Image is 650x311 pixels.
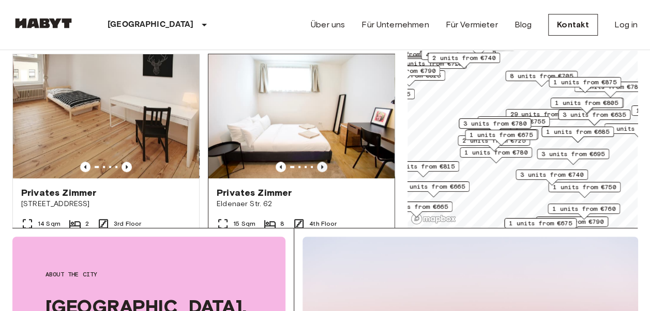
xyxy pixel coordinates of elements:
span: 1 units from €815 [391,162,455,171]
div: Map marker [428,53,500,69]
span: 1 units from €675 [509,219,572,228]
span: Privates Zimmer [21,186,96,199]
span: 1 units from €790 [540,217,603,226]
span: 1 units from €805 [555,98,618,107]
span: 15 Sqm [233,219,255,228]
span: 1 units from €895 [380,57,443,67]
span: 2 [85,219,89,228]
span: 1 units from €760 [552,204,615,213]
span: 1 units from €780 [464,148,527,157]
span: 4th Floor [309,219,337,228]
div: Map marker [420,51,496,67]
p: [GEOGRAPHIC_DATA] [108,19,194,31]
div: Map marker [516,169,588,185]
span: 2 units from €740 [432,53,495,63]
span: 14 Sqm [38,219,61,228]
a: Kontakt [548,14,598,36]
div: Map marker [397,181,470,197]
span: Eldenaer Str. 62 [217,199,386,209]
span: [STREET_ADDRESS] [21,199,191,209]
div: Map marker [537,149,609,165]
span: 8 units from €705 [510,71,573,81]
a: Marketing picture of unit DE-01-012-001-04HPrevious imagePrevious imagePrivates ZimmerEldenaer St... [208,54,395,274]
div: Map marker [465,130,537,146]
span: 4 units from €730 [426,50,489,59]
div: Map marker [550,98,623,114]
div: Map marker [421,50,493,66]
a: Log in [614,19,638,31]
img: Marketing picture of unit DE-01-012-001-04H [208,54,395,178]
button: Previous image [122,162,132,172]
span: 3 units from €780 [463,119,526,128]
a: Mapbox logo [411,213,456,225]
span: About the city [46,270,252,279]
button: Previous image [80,162,90,172]
span: 1 units from €665 [402,182,465,191]
div: Map marker [558,110,630,126]
div: Map marker [375,57,447,73]
span: 1 units from €685 [546,127,609,136]
a: Blog [514,19,532,31]
div: Map marker [458,135,530,151]
span: 3rd Floor [114,219,141,228]
a: Marketing picture of unit DE-01-247-02MPrevious imagePrevious imagePrivates Zimmer[STREET_ADDRESS... [12,54,200,274]
img: Marketing picture of unit DE-01-247-02M [13,54,199,178]
div: Map marker [536,216,608,232]
a: Für Unternehmen [361,19,429,31]
span: 1 units from €675 [470,130,533,139]
span: Privates Zimmer [217,186,292,199]
div: Map marker [387,161,459,177]
div: Map marker [380,201,452,217]
span: 29 units from €720 [510,110,577,119]
span: 8 [280,219,284,228]
div: Map marker [541,127,614,143]
span: 2 units from €655 [347,89,410,99]
div: Map marker [506,109,582,125]
button: Previous image [317,162,327,172]
span: 2 units from €725 [462,136,525,145]
div: Map marker [548,182,621,198]
a: Für Vermieter [445,19,497,31]
div: Map marker [460,147,532,163]
div: Map marker [420,50,496,66]
span: 1 units from €750 [553,182,616,192]
img: Habyt [12,18,74,28]
span: 1 units from €825 [377,71,441,80]
span: 1 units from €665 [385,202,448,211]
span: 3 units from €635 [563,110,626,119]
div: Map marker [505,71,578,87]
button: Previous image [276,162,286,172]
span: 1 units from €875 [553,77,616,87]
a: Über uns [311,19,345,31]
span: 3 units from €755 [482,117,545,126]
span: 1 units from €790 [372,66,435,75]
span: 3 units from €695 [541,149,604,159]
div: Map marker [504,218,577,234]
div: Map marker [548,204,620,220]
div: Map marker [549,77,621,93]
span: 3 units from €740 [520,170,583,179]
div: Map marker [477,116,550,132]
div: Map marker [459,118,531,134]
